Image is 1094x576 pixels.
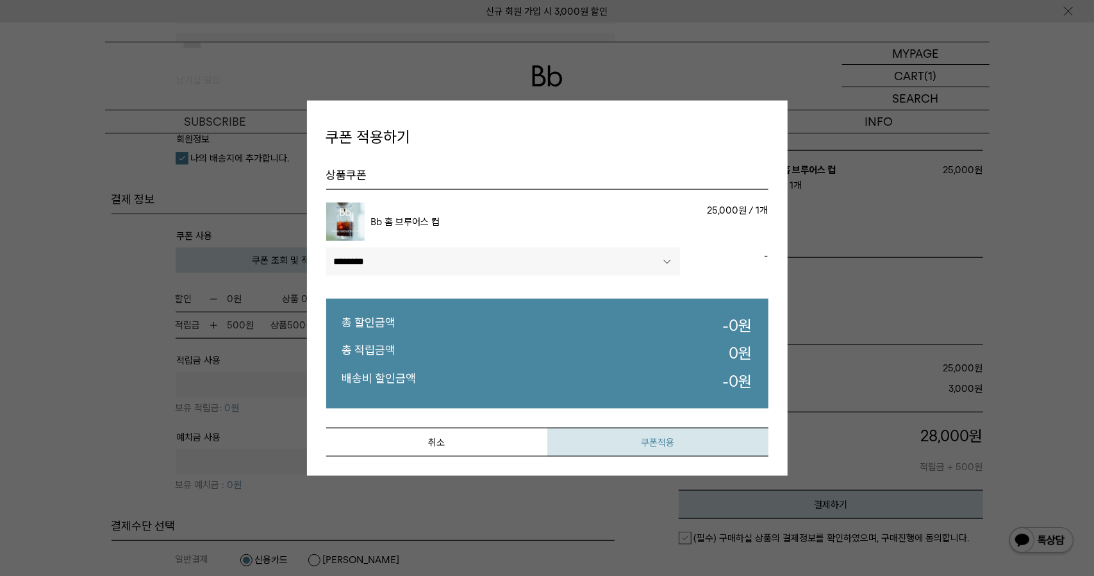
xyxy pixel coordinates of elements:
[547,427,768,456] button: 쿠폰적용
[592,203,768,218] p: 25,000원 / 1개
[729,343,752,364] dd: 원
[326,167,768,189] h5: 상품쿠폰
[729,316,739,335] strong: 0
[729,372,739,391] strong: 0
[342,343,396,364] dt: 총 적립금액
[371,216,440,228] a: Bb 홈 브루어스 컵
[326,126,768,148] h4: 쿠폰 적용하기
[342,371,417,393] dt: 배송비 할인금액
[680,248,768,263] div: -
[326,203,365,241] img: Bb 홈 브루어스 컵
[723,371,752,393] dd: - 원
[723,315,752,337] dd: - 원
[729,344,739,362] strong: 0
[342,315,396,337] dt: 총 할인금액
[326,427,547,456] button: 취소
